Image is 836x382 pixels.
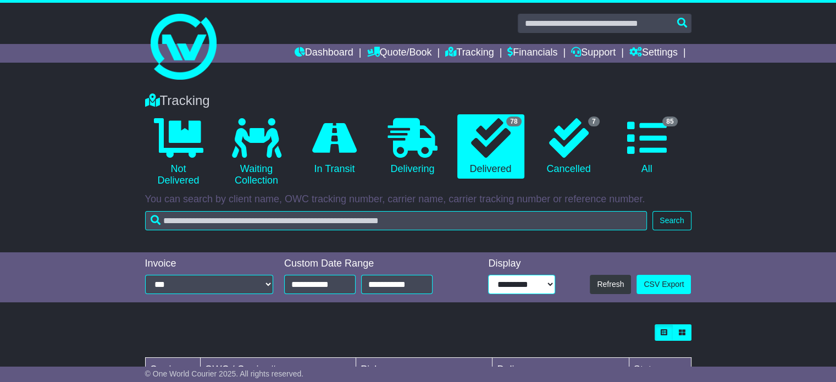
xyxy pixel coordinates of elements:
a: Settings [629,44,678,63]
a: Not Delivered [145,114,212,191]
td: Status [629,358,691,382]
a: Delivering [379,114,446,179]
div: Display [488,258,555,270]
span: © One World Courier 2025. All rights reserved. [145,369,304,378]
span: 85 [662,117,677,126]
a: Quote/Book [367,44,431,63]
a: In Transit [301,114,368,179]
a: 85 All [613,114,680,179]
button: Refresh [590,275,631,294]
a: Financials [507,44,557,63]
div: Invoice [145,258,274,270]
span: 78 [506,117,521,126]
td: Pickup [356,358,492,382]
a: Dashboard [295,44,353,63]
p: You can search by client name, OWC tracking number, carrier name, carrier tracking number or refe... [145,193,691,206]
a: 78 Delivered [457,114,524,179]
a: Waiting Collection [223,114,290,191]
a: 7 Cancelled [535,114,602,179]
div: Tracking [140,93,697,109]
a: Support [571,44,616,63]
td: OWC / Carrier # [200,358,356,382]
a: CSV Export [636,275,691,294]
span: 7 [588,117,600,126]
div: Custom Date Range [284,258,459,270]
td: Carrier [145,358,200,382]
button: Search [652,211,691,230]
a: Tracking [445,44,494,63]
td: Delivery [492,358,629,382]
